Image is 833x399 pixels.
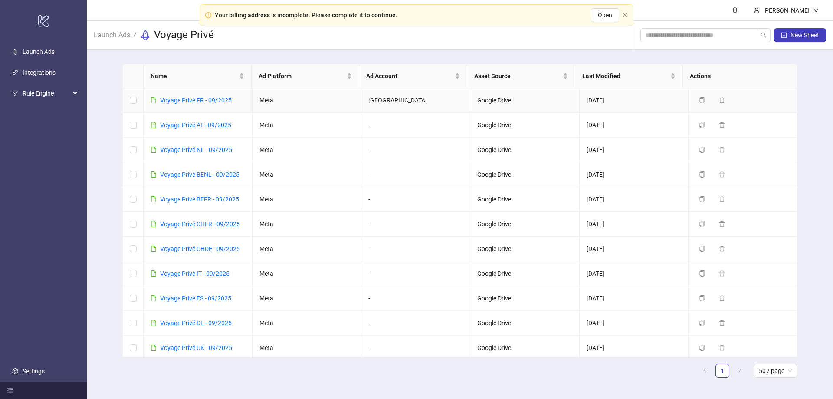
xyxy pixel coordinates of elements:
td: Meta [253,261,361,286]
span: delete [719,147,725,153]
td: [DATE] [580,311,689,336]
span: right [737,368,742,373]
td: - [361,212,470,237]
span: copy [699,295,705,301]
span: menu-fold [7,387,13,393]
span: file [151,246,157,252]
a: Voyage Privé FR - 09/2025 [160,97,232,104]
td: [DATE] [580,138,689,162]
td: Meta [253,286,361,311]
span: copy [699,171,705,178]
td: - [361,311,470,336]
span: copy [699,270,705,277]
span: file [151,221,157,227]
span: file [151,196,157,202]
div: [PERSON_NAME] [760,6,813,15]
span: Ad Account [366,71,453,81]
th: Asset Source [467,64,575,88]
span: file [151,295,157,301]
span: delete [719,345,725,351]
span: delete [719,97,725,103]
td: Google Drive [470,138,579,162]
td: [DATE] [580,212,689,237]
th: Last Modified [575,64,683,88]
a: Launch Ads [23,49,55,56]
td: [GEOGRAPHIC_DATA] [361,88,470,113]
button: close [623,13,628,18]
a: Integrations [23,69,56,76]
td: Google Drive [470,212,579,237]
td: Google Drive [470,187,579,212]
button: left [698,364,712,378]
td: - [361,237,470,261]
td: Meta [253,113,361,138]
td: - [361,187,470,212]
span: Rule Engine [23,85,70,102]
span: Open [598,12,612,19]
a: Voyage Privé NL - 09/2025 [160,146,232,153]
li: 1 [715,364,729,378]
span: file [151,345,157,351]
td: Google Drive [470,311,579,336]
a: Launch Ads [92,30,132,39]
div: Your billing address is incomplete. Please complete it to continue. [215,10,397,20]
td: - [361,336,470,360]
span: file [151,270,157,277]
h3: Voyage Privé [154,28,214,42]
span: Last Modified [582,71,669,81]
span: user [754,7,760,13]
span: delete [719,171,725,178]
span: copy [699,97,705,103]
span: delete [719,270,725,277]
button: Open [591,8,619,22]
span: bell [732,7,738,13]
span: delete [719,196,725,202]
td: [DATE] [580,187,689,212]
a: Voyage Privé AT - 09/2025 [160,122,231,129]
span: copy [699,196,705,202]
td: [DATE] [580,88,689,113]
span: file [151,147,157,153]
li: Next Page [733,364,747,378]
span: copy [699,147,705,153]
td: - [361,113,470,138]
li: Previous Page [698,364,712,378]
td: [DATE] [580,286,689,311]
a: Settings [23,368,45,375]
span: copy [699,122,705,128]
td: - [361,261,470,286]
th: Ad Account [359,64,467,88]
span: copy [699,246,705,252]
a: Voyage Privé IT - 09/2025 [160,270,230,277]
td: Google Drive [470,261,579,286]
span: file [151,97,157,103]
span: delete [719,320,725,326]
td: Meta [253,88,361,113]
th: Name [144,64,252,88]
td: Google Drive [470,286,579,311]
a: Voyage Privé DE - 09/2025 [160,320,232,326]
a: Voyage Privé UK - 09/2025 [160,344,232,351]
td: - [361,162,470,187]
a: Voyage Privé ES - 09/2025 [160,295,231,302]
span: exclamation-circle [205,12,211,18]
span: New Sheet [790,32,819,39]
span: search [761,32,767,38]
span: Name [151,71,237,81]
td: Meta [253,212,361,237]
span: file [151,171,157,178]
td: Meta [253,237,361,261]
span: copy [699,345,705,351]
th: Ad Platform [252,64,360,88]
td: Google Drive [470,336,579,360]
td: Meta [253,138,361,162]
span: copy [699,320,705,326]
button: New Sheet [774,28,826,42]
span: copy [699,221,705,227]
span: delete [719,221,725,227]
td: [DATE] [580,261,689,286]
td: [DATE] [580,162,689,187]
a: Voyage Privé CHDE - 09/2025 [160,245,240,252]
span: left [702,368,708,373]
